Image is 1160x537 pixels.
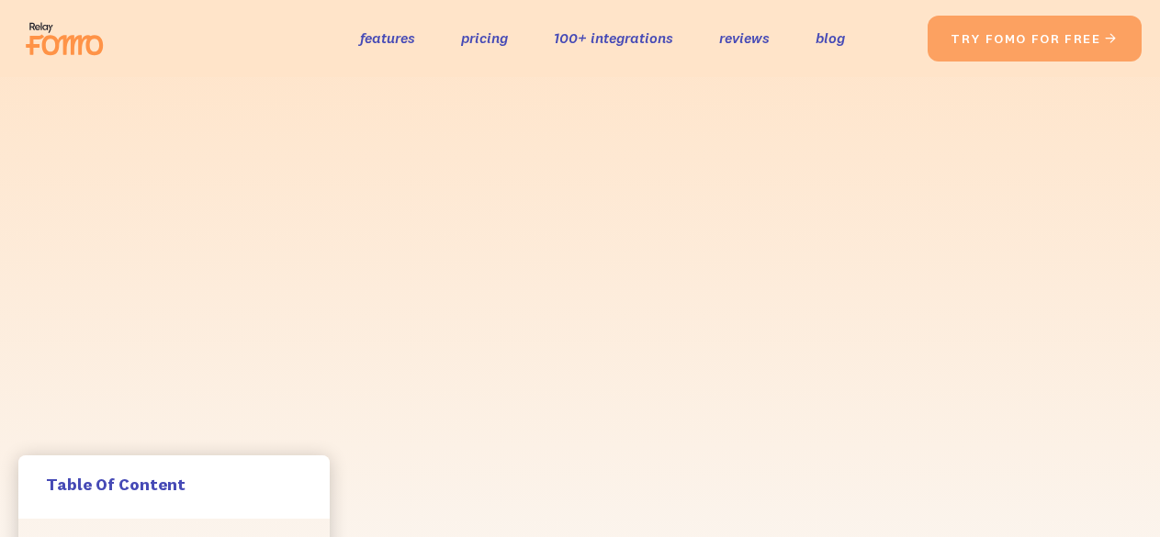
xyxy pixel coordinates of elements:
[816,25,845,51] a: blog
[554,25,673,51] a: 100+ integrations
[46,474,302,495] h5: Table Of Content
[1104,30,1119,47] span: 
[719,25,770,51] a: reviews
[461,25,508,51] a: pricing
[360,25,415,51] a: features
[928,16,1142,62] a: try fomo for free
